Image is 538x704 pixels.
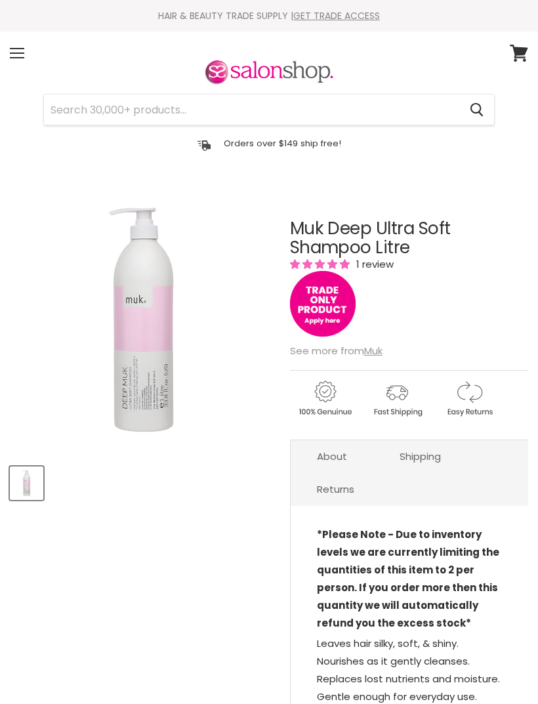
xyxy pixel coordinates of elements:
div: Muk Deep Ultra Soft Shampoo Litre image. Click or Scroll to Zoom. [10,186,277,453]
img: Muk Deep Ultra Soft Shampoo Litre [10,196,277,444]
button: Muk Deep Ultra Soft Shampoo Litre [10,466,43,500]
img: shipping.gif [362,379,432,419]
a: About [291,440,373,472]
form: Product [43,94,495,125]
strong: *Please Note - Due to inventory levels we are currently limiting the quantities of this item to 2... [317,528,499,630]
a: Shipping [373,440,467,472]
button: Search [459,94,494,125]
span: See more from [290,344,383,358]
a: Muk [364,344,383,358]
h1: Muk Deep Ultra Soft Shampoo Litre [290,219,528,257]
div: Product thumbnails [8,463,279,500]
span: 1 review [352,257,394,271]
p: Orders over $149 ship free! [224,138,341,149]
img: Muk Deep Ultra Soft Shampoo Litre [11,469,42,497]
a: Returns [291,473,381,505]
img: tradeonly_small.jpg [290,271,356,337]
input: Search [44,94,459,125]
img: returns.gif [434,379,504,419]
img: genuine.gif [290,379,360,419]
a: GET TRADE ACCESS [293,9,380,22]
span: 5.00 stars [290,257,352,271]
